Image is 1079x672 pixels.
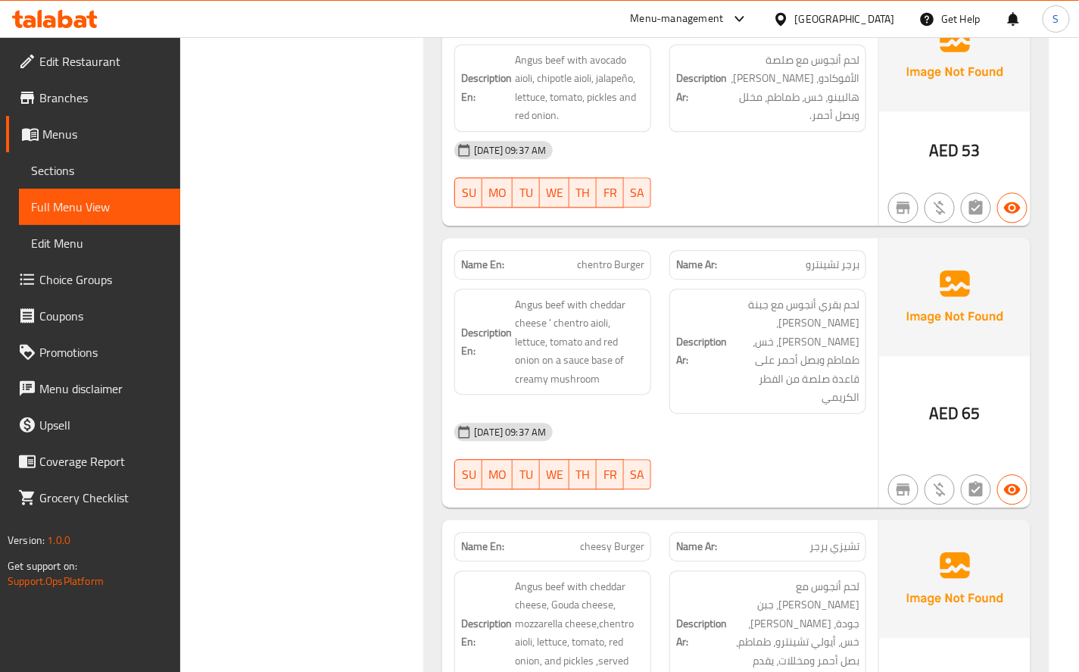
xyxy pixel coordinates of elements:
button: WE [540,177,569,208]
span: لحم أنجوس مع صلصة الأفوكادو، أيولي شيبولتي، هالبينو، خس، طماطم، مخلل وبصل أحمر. [730,51,859,125]
span: Menus [42,125,168,143]
a: Branches [6,80,180,116]
button: Not has choices [961,192,991,223]
span: SU [461,182,476,204]
span: MO [488,464,507,486]
span: تشيزي برجر [809,539,859,555]
span: 65 [962,399,981,428]
a: Edit Menu [19,225,180,261]
span: AED [929,136,959,165]
strong: Name En: [461,257,504,273]
span: Grocery Checklist [39,489,168,507]
span: TU [519,464,534,486]
span: Promotions [39,343,168,361]
a: Edit Restaurant [6,43,180,80]
button: WE [540,459,569,489]
button: TU [513,177,540,208]
button: TH [569,459,597,489]
img: Ae5nvW7+0k+MAAAAAElFTkSuQmCC [879,520,1031,638]
span: cheesy Burger [580,539,644,555]
span: 53 [962,136,981,165]
a: Sections [19,152,180,189]
span: 1.0.0 [47,530,70,550]
a: Grocery Checklist [6,480,180,516]
strong: Description Ar: [676,614,727,652]
span: SU [461,464,476,486]
span: Coverage Report [39,452,168,470]
a: Full Menu View [19,189,180,225]
strong: Description En: [461,69,512,106]
span: TH [575,464,591,486]
button: Available [997,192,1028,223]
span: Sections [31,161,168,180]
button: Not branch specific item [888,474,918,505]
span: لحم بقري أنجوس مع جبنة [PERSON_NAME]، [PERSON_NAME]، خس، طماطم وبصل أحمر على قاعدة صلصة من الفطر ... [730,295,859,407]
span: برجر تشينترو [806,257,859,273]
span: Branches [39,89,168,107]
span: Version: [8,530,45,550]
button: Available [997,474,1028,505]
span: chentro Burger [577,257,644,273]
span: AED [929,399,959,428]
a: Promotions [6,334,180,370]
span: WE [546,182,563,204]
button: FR [597,177,624,208]
button: TU [513,459,540,489]
strong: Description En: [461,614,512,652]
span: Angus beef with cheddar cheese ' chentro aioli, lettuce, tomato and red onion on a sauce base of ... [515,295,644,389]
span: TH [575,182,591,204]
button: SU [454,459,482,489]
div: Menu-management [631,10,724,28]
span: Angus beef with avocado aioli, chipotle aioli, jalapeño, lettuce, tomato, pickles and red onion. [515,51,644,125]
a: Upsell [6,407,180,443]
span: Edit Restaurant [39,52,168,70]
button: MO [482,177,513,208]
span: MO [488,182,507,204]
button: FR [597,459,624,489]
span: Edit Menu [31,234,168,252]
strong: Name Ar: [676,257,717,273]
button: TH [569,177,597,208]
span: Full Menu View [31,198,168,216]
span: Coupons [39,307,168,325]
a: Menu disclaimer [6,370,180,407]
strong: Description Ar: [676,333,727,370]
button: SA [624,459,651,489]
a: Coupons [6,298,180,334]
span: Menu disclaimer [39,380,168,398]
span: [DATE] 09:37 AM [468,143,552,158]
span: Choice Groups [39,270,168,289]
span: FR [603,182,618,204]
span: Get support on: [8,556,77,576]
strong: Name Ar: [676,539,717,555]
a: Menus [6,116,180,152]
span: [DATE] 09:37 AM [468,425,552,439]
button: Purchased item [925,474,955,505]
span: S [1053,11,1059,27]
a: Coverage Report [6,443,180,480]
div: [GEOGRAPHIC_DATA] [795,11,895,27]
button: MO [482,459,513,489]
strong: Description En: [461,323,512,361]
span: WE [546,464,563,486]
strong: Description Ar: [676,69,727,106]
span: Upsell [39,416,168,434]
span: FR [603,464,618,486]
button: SU [454,177,482,208]
a: Choice Groups [6,261,180,298]
button: SA [624,177,651,208]
button: Not branch specific item [888,192,918,223]
button: Not has choices [961,474,991,505]
strong: Name En: [461,539,504,555]
span: TU [519,182,534,204]
a: Support.OpsPlatform [8,571,104,591]
span: SA [630,182,645,204]
img: Ae5nvW7+0k+MAAAAAElFTkSuQmCC [879,238,1031,356]
span: SA [630,464,645,486]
